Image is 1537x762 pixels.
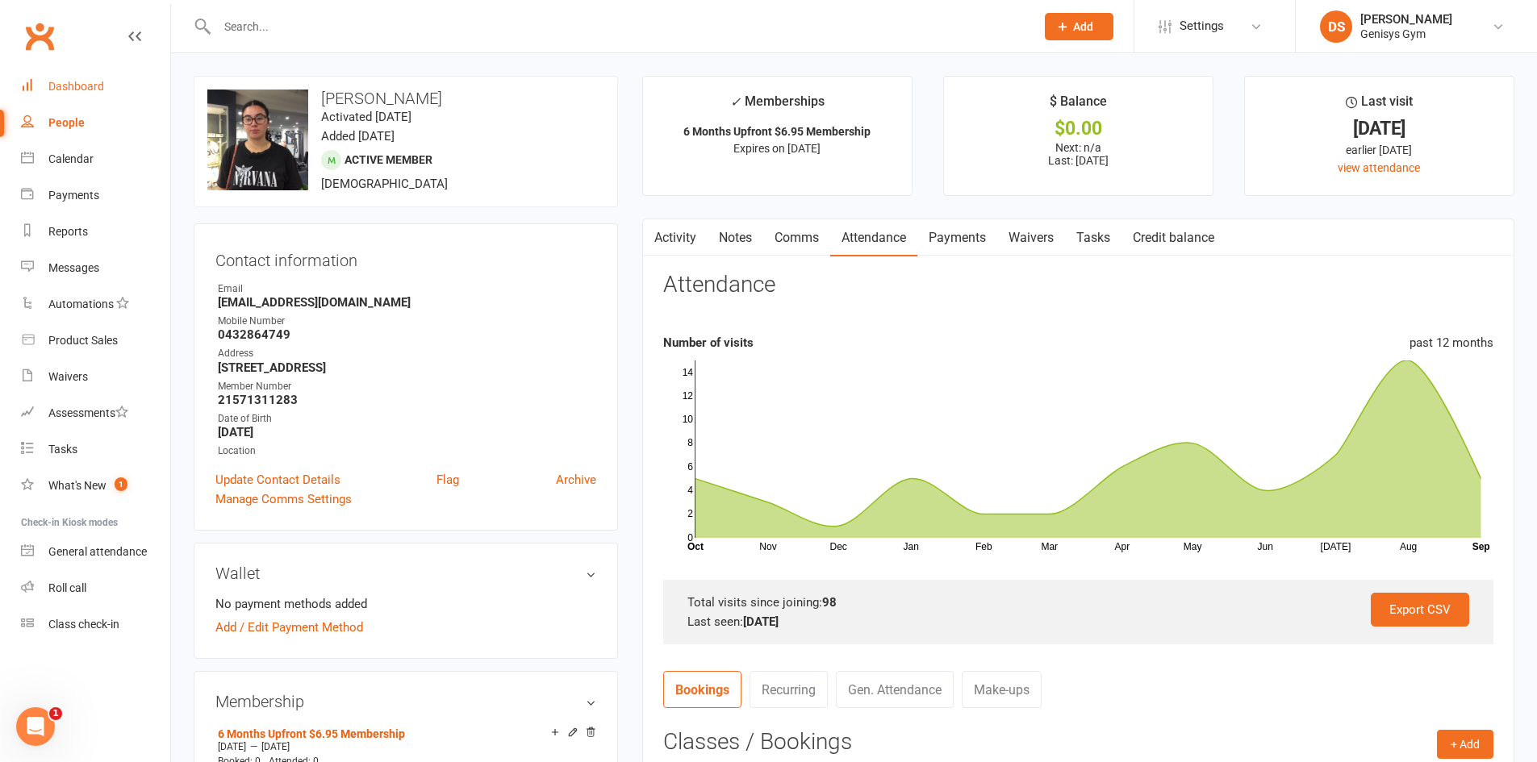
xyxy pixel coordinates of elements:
div: — [214,740,596,753]
a: What's New1 [21,468,170,504]
div: Messages [48,261,99,274]
div: Reports [48,225,88,238]
div: earlier [DATE] [1259,141,1499,159]
h3: Classes / Bookings [663,730,1493,755]
a: General attendance kiosk mode [21,534,170,570]
h3: Wallet [215,564,596,582]
span: Active member [345,153,432,166]
div: Automations [48,298,114,310]
a: Waivers [997,219,1065,256]
time: Activated [DATE] [321,110,411,124]
div: Class check-in [48,618,119,631]
span: 1 [115,477,127,491]
a: 6 Months Upfront $6.95 Membership [218,727,405,740]
strong: 21571311283 [218,393,596,407]
h3: [PERSON_NAME] [207,90,604,107]
span: [DATE] [218,741,246,752]
button: Add [1045,13,1113,40]
div: Last visit [1346,91,1413,120]
span: Expires on [DATE] [733,142,821,155]
strong: [EMAIL_ADDRESS][DOMAIN_NAME] [218,295,596,310]
span: 1 [49,707,62,720]
img: image1726966820.png [207,90,308,190]
div: Total visits since joining: [687,593,1469,612]
a: Payments [917,219,997,256]
a: Clubworx [19,16,60,56]
strong: 6 Months Upfront $6.95 Membership [683,125,871,138]
div: People [48,116,85,129]
div: [DATE] [1259,120,1499,137]
strong: Number of visits [663,335,754,350]
iframe: Intercom live chat [16,707,55,746]
div: Email [218,281,596,297]
div: Address [218,346,596,361]
span: Settings [1180,8,1224,44]
a: Automations [21,286,170,323]
h3: Membership [215,693,596,710]
div: $ Balance [1050,91,1107,120]
li: No payment methods added [215,594,596,614]
a: Export CSV [1371,593,1469,627]
div: Assessments [48,406,128,419]
a: Waivers [21,359,170,395]
a: Bookings [663,671,741,708]
a: Make-ups [962,671,1042,708]
div: Last seen: [687,612,1469,631]
strong: 98 [822,595,837,610]
strong: [STREET_ADDRESS] [218,360,596,375]
a: Manage Comms Settings [215,489,352,509]
input: Search... [212,15,1024,38]
h3: Contact information [215,245,596,269]
strong: [DATE] [218,425,596,439]
div: Product Sales [48,334,118,347]
h3: Attendance [663,273,775,298]
p: Next: n/a Last: [DATE] [959,141,1198,167]
div: What's New [48,479,107,492]
div: General attendance [48,545,147,558]
button: + Add [1437,730,1493,759]
a: People [21,105,170,141]
a: Roll call [21,570,170,606]
div: Memberships [730,91,825,121]
a: Activity [643,219,708,256]
a: Attendance [830,219,917,256]
div: Tasks [48,443,77,456]
div: Payments [48,189,99,202]
div: [PERSON_NAME] [1360,12,1452,27]
a: Messages [21,250,170,286]
a: Notes [708,219,763,256]
a: Gen. Attendance [836,671,954,708]
div: past 12 months [1410,333,1493,352]
a: Payments [21,177,170,214]
div: DS [1320,10,1352,43]
span: [DATE] [261,741,290,752]
a: Update Contact Details [215,470,340,489]
a: Reports [21,214,170,250]
div: Roll call [48,581,86,594]
div: $0.00 [959,120,1198,137]
a: Assessments [21,395,170,431]
a: Comms [763,219,830,256]
a: Product Sales [21,323,170,359]
div: Calendar [48,152,94,165]
span: [DEMOGRAPHIC_DATA] [321,177,448,191]
a: Tasks [1065,219,1121,256]
a: Tasks [21,431,170,468]
strong: 0432864749 [218,327,596,342]
a: Calendar [21,141,170,177]
a: Credit balance [1121,219,1226,256]
span: Add [1073,20,1093,33]
a: view attendance [1338,161,1420,174]
a: Archive [556,470,596,489]
a: Class kiosk mode [21,606,170,643]
a: Dashboard [21,69,170,105]
a: Flag [436,470,459,489]
div: Location [218,443,596,459]
time: Added [DATE] [321,129,395,144]
div: Mobile Number [218,314,596,329]
strong: [DATE] [743,614,779,629]
i: ✓ [730,94,741,110]
a: Add / Edit Payment Method [215,618,363,637]
div: Date of Birth [218,411,596,427]
div: Waivers [48,370,88,383]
